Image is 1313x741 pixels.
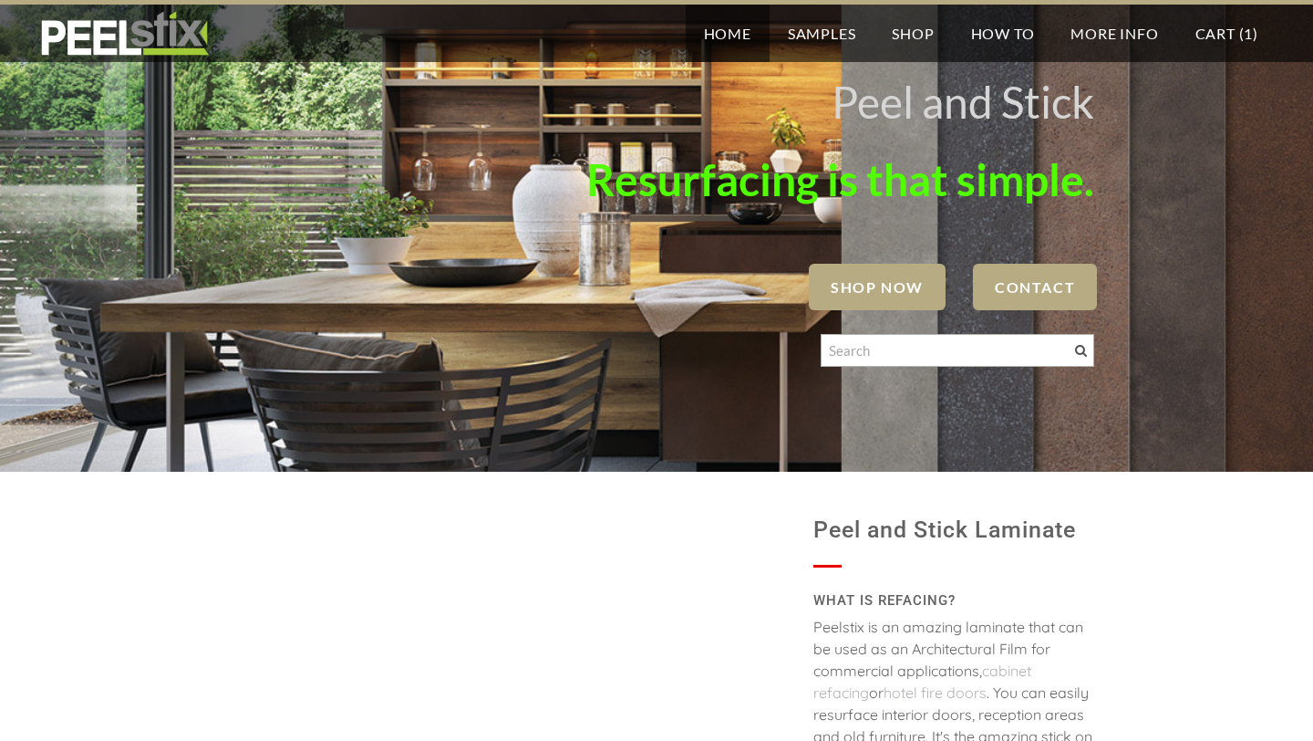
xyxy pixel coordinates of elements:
span: 1 [1244,25,1253,42]
a: hotel fire doors [884,684,987,702]
a: Home [686,5,770,62]
a: Samples [770,5,874,62]
h2: WHAT IS REFACING? [813,586,1094,616]
a: Cart (1) [1177,5,1277,62]
span: Search [1075,345,1087,357]
a: cabinet refacing [813,662,1031,702]
a: More Info [1052,5,1176,62]
img: REFACE SUPPLIES [36,11,212,57]
a: Shop [874,5,952,62]
h1: Peel and Stick Laminate [813,508,1094,552]
input: Search [821,334,1094,367]
a: SHOP NOW [809,264,946,310]
a: Contact [973,264,1097,310]
font: Peel and Stick ​ [832,76,1094,128]
font: Resurfacing is that simple. [586,153,1094,205]
a: How To [953,5,1053,62]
